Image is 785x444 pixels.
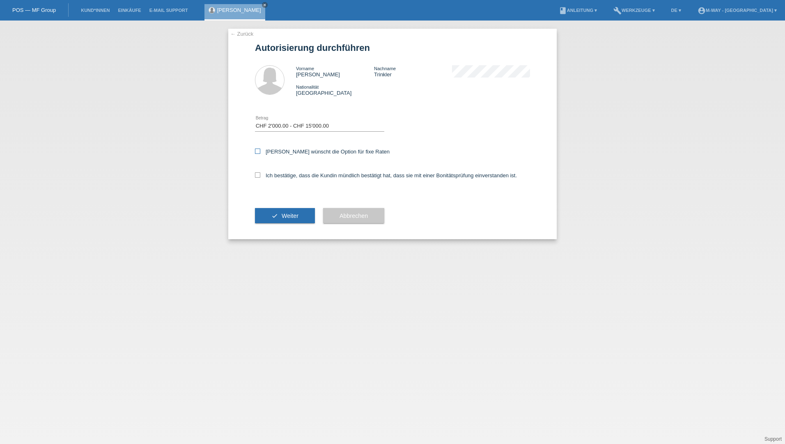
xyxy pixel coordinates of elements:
[609,8,659,13] a: buildWerkzeuge ▾
[374,66,396,71] span: Nachname
[230,31,253,37] a: ← Zurück
[217,7,261,13] a: [PERSON_NAME]
[262,2,268,8] a: close
[282,213,298,219] span: Weiter
[555,8,601,13] a: bookAnleitung ▾
[559,7,567,15] i: book
[296,66,314,71] span: Vorname
[764,436,782,442] a: Support
[114,8,145,13] a: Einkäufe
[340,213,368,219] span: Abbrechen
[374,65,452,78] div: Trinkler
[698,7,706,15] i: account_circle
[12,7,56,13] a: POS — MF Group
[667,8,685,13] a: DE ▾
[613,7,622,15] i: build
[693,8,781,13] a: account_circlem-way - [GEOGRAPHIC_DATA] ▾
[263,3,267,7] i: close
[255,149,390,155] label: [PERSON_NAME] wünscht die Option für fixe Raten
[145,8,192,13] a: E-Mail Support
[271,213,278,219] i: check
[77,8,114,13] a: Kund*innen
[323,208,384,224] button: Abbrechen
[255,172,517,179] label: Ich bestätige, dass die Kundin mündlich bestätigt hat, dass sie mit einer Bonitätsprüfung einvers...
[296,65,374,78] div: [PERSON_NAME]
[296,85,319,89] span: Nationalität
[255,208,315,224] button: check Weiter
[296,84,374,96] div: [GEOGRAPHIC_DATA]
[255,43,530,53] h1: Autorisierung durchführen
